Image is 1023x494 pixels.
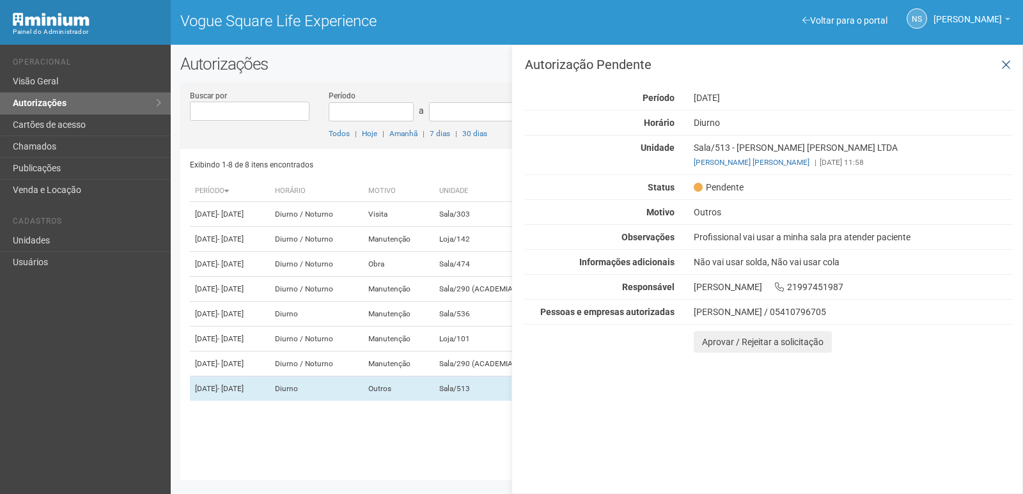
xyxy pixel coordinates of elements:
td: Diurno / Noturno [270,227,363,252]
a: [PERSON_NAME] [PERSON_NAME] [694,158,809,167]
td: Loja/101 [434,327,552,351]
td: Loja/142 [434,227,552,252]
img: Minium [13,13,90,26]
strong: Informações adicionais [579,257,675,267]
span: a [419,105,424,116]
span: - [DATE] [217,309,244,318]
h2: Autorizações [180,54,1013,73]
span: - [DATE] [217,284,244,293]
div: Outros [684,206,1022,218]
td: [DATE] [190,327,270,351]
strong: Responsável [622,282,675,292]
td: Sala/290 (ACADEMIA) [434,277,552,302]
td: Diurno / Noturno [270,351,363,376]
a: Todos [329,129,350,138]
button: Aprovar / Rejeitar a solicitação [694,331,832,353]
a: Amanhã [389,129,418,138]
td: Manutenção [363,351,435,376]
strong: Motivo [646,207,675,217]
td: [DATE] [190,202,270,227]
td: Diurno / Noturno [270,277,363,302]
a: Hoje [362,129,377,138]
th: Horário [270,181,363,202]
span: - [DATE] [217,359,244,368]
td: Sala/303 [434,202,552,227]
div: Painel do Administrador [13,26,161,38]
td: Manutenção [363,277,435,302]
span: - [DATE] [217,210,244,219]
a: 7 dias [430,129,450,138]
td: Manutenção [363,227,435,252]
span: - [DATE] [217,259,244,268]
td: [DATE] [190,302,270,327]
a: [PERSON_NAME] [933,16,1010,26]
td: Outros [363,376,435,401]
strong: Horário [644,118,675,128]
a: NS [907,8,927,29]
span: - [DATE] [217,384,244,393]
div: [DATE] 11:58 [694,157,1013,168]
div: Exibindo 1-8 de 8 itens encontrados [190,155,593,174]
div: [DATE] [684,92,1022,104]
td: Diurno [270,302,363,327]
div: [PERSON_NAME] 21997451987 [684,281,1022,293]
td: Sala/290 (ACADEMIA) [434,351,552,376]
div: [PERSON_NAME] / 05410796705 [694,306,1013,318]
td: Visita [363,202,435,227]
strong: Unidade [641,143,675,153]
div: Sala/513 - [PERSON_NAME] [PERSON_NAME] LTDA [684,142,1022,168]
span: Pendente [694,181,744,193]
td: [DATE] [190,277,270,302]
span: | [815,158,816,167]
div: Não vai usar solda, Não vai usar cola [684,256,1022,268]
a: 30 dias [462,129,487,138]
td: [DATE] [190,252,270,277]
a: Voltar para o portal [802,15,887,26]
div: Profissional vai usar a minha sala pra atender paciente [684,231,1022,243]
td: [DATE] [190,376,270,401]
strong: Observações [621,232,675,242]
span: Nicolle Silva [933,2,1002,24]
td: Manutenção [363,327,435,351]
span: | [423,129,425,138]
span: | [455,129,457,138]
td: Sala/474 [434,252,552,277]
strong: Pessoas e empresas autorizadas [540,307,675,317]
td: Manutenção [363,302,435,327]
td: Obra [363,252,435,277]
td: Diurno / Noturno [270,252,363,277]
li: Cadastros [13,217,161,230]
li: Operacional [13,58,161,71]
span: - [DATE] [217,235,244,243]
strong: Período [643,93,675,103]
th: Unidade [434,181,552,202]
td: Diurno [270,376,363,401]
h3: Autorização Pendente [525,58,1013,71]
h1: Vogue Square Life Experience [180,13,588,29]
label: Período [329,90,355,102]
span: | [355,129,357,138]
th: Período [190,181,270,202]
label: Buscar por [190,90,227,102]
td: Diurno / Noturno [270,202,363,227]
th: Motivo [363,181,435,202]
td: Sala/513 [434,376,552,401]
td: [DATE] [190,227,270,252]
td: [DATE] [190,351,270,376]
div: Diurno [684,117,1022,128]
span: | [382,129,384,138]
td: Diurno / Noturno [270,327,363,351]
span: - [DATE] [217,334,244,343]
strong: Status [648,182,675,192]
td: Sala/536 [434,302,552,327]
